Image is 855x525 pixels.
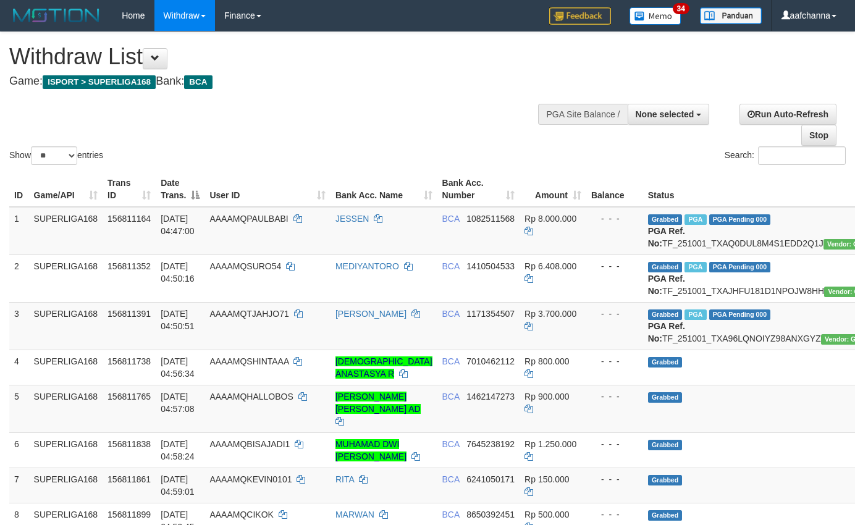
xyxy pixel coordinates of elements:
[161,474,195,497] span: [DATE] 04:59:01
[161,356,195,379] span: [DATE] 04:56:34
[29,207,103,255] td: SUPERLIGA168
[209,510,273,519] span: AAAAMQCIKOK
[156,172,204,207] th: Date Trans.: activate to sort column descending
[648,475,683,485] span: Grabbed
[107,309,151,319] span: 156811391
[437,172,520,207] th: Bank Acc. Number: activate to sort column ascending
[9,6,103,25] img: MOTION_logo.png
[466,214,515,224] span: Copy 1082511568 to clipboard
[648,510,683,521] span: Grabbed
[209,474,292,484] span: AAAAMQKEVIN0101
[204,172,331,207] th: User ID: activate to sort column ascending
[524,309,576,319] span: Rp 3.700.000
[161,392,195,414] span: [DATE] 04:57:08
[648,214,683,225] span: Grabbed
[684,262,706,272] span: Marked by aafnonsreyleab
[107,439,151,449] span: 156811838
[591,473,638,485] div: - - -
[758,146,846,165] input: Search:
[184,75,212,89] span: BCA
[725,146,846,165] label: Search:
[442,510,460,519] span: BCA
[9,350,29,385] td: 4
[442,392,460,401] span: BCA
[9,385,29,432] td: 5
[442,309,460,319] span: BCA
[591,212,638,225] div: - - -
[673,3,689,14] span: 34
[648,440,683,450] span: Grabbed
[466,392,515,401] span: Copy 1462147273 to clipboard
[209,309,289,319] span: AAAAMQTJAHJO71
[466,309,515,319] span: Copy 1171354507 to clipboard
[709,214,771,225] span: PGA Pending
[29,468,103,503] td: SUPERLIGA168
[209,356,289,366] span: AAAAMQSHINTAAA
[9,432,29,468] td: 6
[442,439,460,449] span: BCA
[29,350,103,385] td: SUPERLIGA168
[442,261,460,271] span: BCA
[709,262,771,272] span: PGA Pending
[591,438,638,450] div: - - -
[648,226,685,248] b: PGA Ref. No:
[648,262,683,272] span: Grabbed
[591,508,638,521] div: - - -
[648,392,683,403] span: Grabbed
[29,254,103,302] td: SUPERLIGA168
[524,510,569,519] span: Rp 500.000
[648,321,685,343] b: PGA Ref. No:
[524,356,569,366] span: Rp 800.000
[107,392,151,401] span: 156811765
[331,172,437,207] th: Bank Acc. Name: activate to sort column ascending
[700,7,762,24] img: panduan.png
[335,214,369,224] a: JESSEN
[107,474,151,484] span: 156811861
[524,474,569,484] span: Rp 150.000
[648,274,685,296] b: PGA Ref. No:
[628,104,710,125] button: None selected
[29,385,103,432] td: SUPERLIGA168
[335,474,354,484] a: RITA
[103,172,156,207] th: Trans ID: activate to sort column ascending
[161,261,195,283] span: [DATE] 04:50:16
[466,510,515,519] span: Copy 8650392451 to clipboard
[107,356,151,366] span: 156811738
[442,214,460,224] span: BCA
[335,356,432,379] a: [DEMOGRAPHIC_DATA] ANASTASYA R
[442,356,460,366] span: BCA
[524,261,576,271] span: Rp 6.408.000
[524,392,569,401] span: Rp 900.000
[9,254,29,302] td: 2
[9,302,29,350] td: 3
[648,309,683,320] span: Grabbed
[549,7,611,25] img: Feedback.jpg
[591,355,638,367] div: - - -
[335,261,399,271] a: MEDIYANTORO
[709,309,771,320] span: PGA Pending
[586,172,643,207] th: Balance
[442,474,460,484] span: BCA
[107,510,151,519] span: 156811899
[9,468,29,503] td: 7
[161,439,195,461] span: [DATE] 04:58:24
[107,214,151,224] span: 156811164
[739,104,836,125] a: Run Auto-Refresh
[538,104,627,125] div: PGA Site Balance /
[524,214,576,224] span: Rp 8.000.000
[636,109,694,119] span: None selected
[466,439,515,449] span: Copy 7645238192 to clipboard
[591,308,638,320] div: - - -
[9,44,558,69] h1: Withdraw List
[466,474,515,484] span: Copy 6241050171 to clipboard
[31,146,77,165] select: Showentries
[801,125,836,146] a: Stop
[684,214,706,225] span: Marked by aafnonsreyleab
[29,172,103,207] th: Game/API: activate to sort column ascending
[29,432,103,468] td: SUPERLIGA168
[9,207,29,255] td: 1
[591,390,638,403] div: - - -
[161,214,195,236] span: [DATE] 04:47:00
[684,309,706,320] span: Marked by aafnonsreyleab
[209,439,290,449] span: AAAAMQBISAJADI1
